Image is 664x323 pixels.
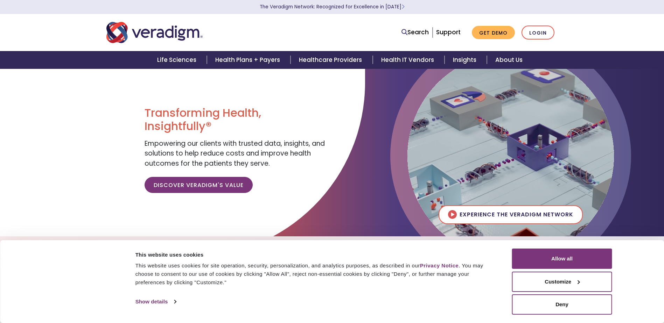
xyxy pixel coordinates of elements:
button: Deny [512,294,612,315]
a: Support [436,28,461,36]
a: Get Demo [472,26,515,40]
a: About Us [487,51,531,69]
button: Customize [512,272,612,292]
button: Allow all [512,249,612,269]
img: Veradigm logo [106,21,203,44]
a: Insights [373,239,419,257]
a: Health IT Vendors [373,51,445,69]
div: This website uses cookies for site operation, security, personalization, and analytics purposes, ... [135,261,496,287]
a: Life Sciences [149,51,207,69]
div: This website uses cookies [135,251,496,259]
a: Privacy Notice [420,263,459,268]
span: Learn More [401,3,405,10]
a: Explore Solutions [203,239,281,257]
a: Login [522,26,554,40]
h1: Transforming Health, Insightfully® [145,106,327,133]
a: Healthcare Providers [291,51,372,69]
span: Empowering our clients with trusted data, insights, and solutions to help reduce costs and improv... [145,139,325,168]
a: Search [401,28,429,37]
a: The Veradigm Network [281,239,373,257]
a: Discover Veradigm's Value [145,177,253,193]
a: Show details [135,296,176,307]
a: Careers [419,239,462,257]
a: The Veradigm Network: Recognized for Excellence in [DATE]Learn More [260,3,405,10]
a: Health Plans + Payers [207,51,291,69]
a: Insights [445,51,487,69]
